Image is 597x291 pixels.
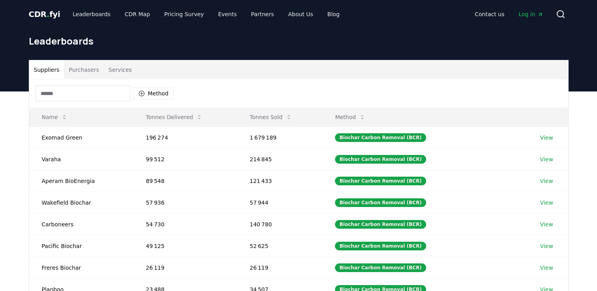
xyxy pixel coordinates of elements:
[335,133,426,142] div: Biochar Carbon Removal (BCR)
[29,257,133,278] td: Freres Biochar
[29,235,133,257] td: Pacific Biochar
[518,10,543,18] span: Log in
[237,235,323,257] td: 52 625
[29,60,64,79] button: Suppliers
[540,220,553,228] a: View
[335,220,426,229] div: Biochar Carbon Removal (BCR)
[29,148,133,170] td: Varaha
[29,170,133,192] td: Aperam BioEnergia
[245,7,280,21] a: Partners
[335,242,426,250] div: Biochar Carbon Removal (BCR)
[133,127,237,148] td: 196 274
[335,198,426,207] div: Biochar Carbon Removal (BCR)
[29,192,133,213] td: Wakefield Biochar
[29,213,133,235] td: Carboneers
[237,192,323,213] td: 57 944
[133,148,237,170] td: 99 512
[540,155,553,163] a: View
[243,109,298,125] button: Tonnes Sold
[321,7,346,21] a: Blog
[133,87,174,100] button: Method
[540,134,553,142] a: View
[237,213,323,235] td: 140 780
[540,242,553,250] a: View
[540,264,553,272] a: View
[133,235,237,257] td: 49 125
[335,155,426,164] div: Biochar Carbon Removal (BCR)
[335,177,426,185] div: Biochar Carbon Removal (BCR)
[237,257,323,278] td: 26 119
[329,109,372,125] button: Method
[468,7,511,21] a: Contact us
[66,7,117,21] a: Leaderboards
[64,60,104,79] button: Purchasers
[237,148,323,170] td: 214 845
[282,7,319,21] a: About Us
[133,170,237,192] td: 89 548
[47,9,49,19] span: .
[118,7,156,21] a: CDR Map
[29,127,133,148] td: Exomad Green
[140,109,209,125] button: Tonnes Delivered
[66,7,346,21] nav: Main
[133,257,237,278] td: 26 119
[29,9,60,19] span: CDR fyi
[540,177,553,185] a: View
[237,170,323,192] td: 121 433
[212,7,243,21] a: Events
[133,213,237,235] td: 54 730
[29,9,60,20] a: CDR.fyi
[104,60,137,79] button: Services
[133,192,237,213] td: 57 936
[158,7,210,21] a: Pricing Survey
[29,35,569,47] h1: Leaderboards
[335,263,426,272] div: Biochar Carbon Removal (BCR)
[237,127,323,148] td: 1 679 189
[468,7,549,21] nav: Main
[512,7,549,21] a: Log in
[36,109,74,125] button: Name
[540,199,553,207] a: View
